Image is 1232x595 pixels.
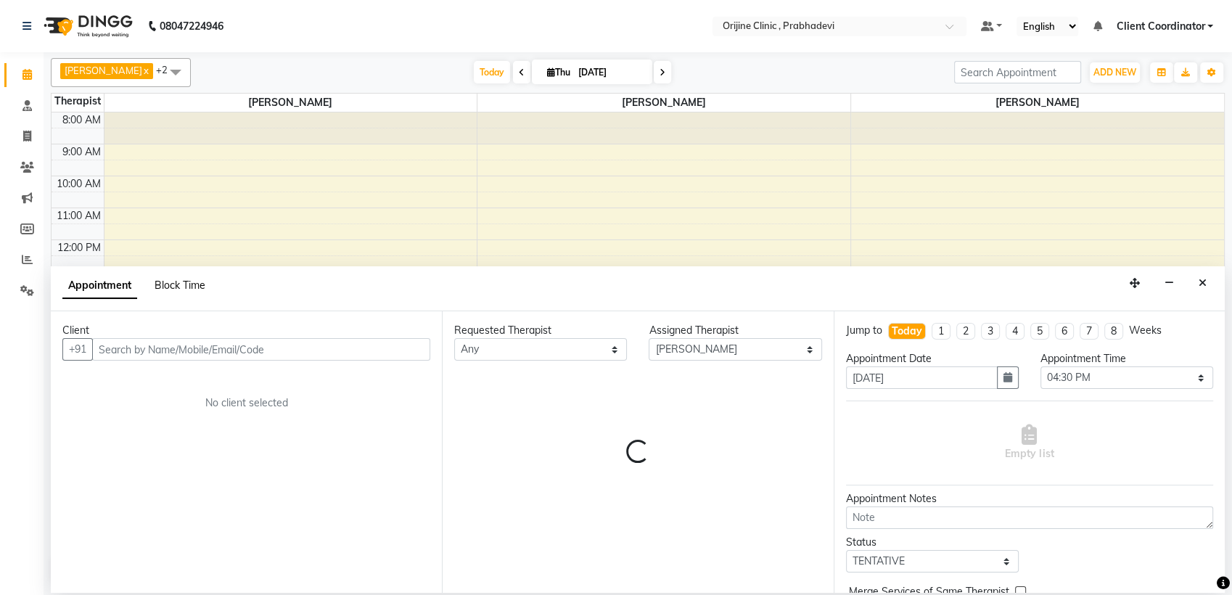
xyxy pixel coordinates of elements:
[62,273,137,299] span: Appointment
[1055,323,1074,340] li: 6
[52,94,104,109] div: Therapist
[954,61,1081,83] input: Search Appointment
[956,323,975,340] li: 2
[54,176,104,192] div: 10:00 AM
[62,338,93,361] button: +91
[1093,67,1136,78] span: ADD NEW
[851,94,1224,112] span: [PERSON_NAME]
[574,62,646,83] input: 2025-09-04
[543,67,574,78] span: Thu
[104,94,477,112] span: [PERSON_NAME]
[1040,351,1213,366] div: Appointment Time
[846,535,1019,550] div: Status
[1192,272,1213,295] button: Close
[97,395,395,411] div: No client selected
[37,6,136,46] img: logo
[454,323,627,338] div: Requested Therapist
[156,64,178,75] span: +2
[65,65,142,76] span: [PERSON_NAME]
[1116,19,1204,34] span: Client Coordinator
[54,208,104,223] div: 11:00 AM
[981,323,1000,340] li: 3
[932,323,950,340] li: 1
[142,65,149,76] a: x
[59,144,104,160] div: 9:00 AM
[846,491,1213,506] div: Appointment Notes
[477,94,850,112] span: [PERSON_NAME]
[1006,323,1024,340] li: 4
[846,323,882,338] div: Jump to
[649,323,821,338] div: Assigned Therapist
[155,279,205,292] span: Block Time
[62,323,430,338] div: Client
[892,324,922,339] div: Today
[1129,323,1162,338] div: Weeks
[1005,424,1054,461] span: Empty list
[54,240,104,255] div: 12:00 PM
[59,112,104,128] div: 8:00 AM
[846,366,998,389] input: yyyy-mm-dd
[1030,323,1049,340] li: 5
[160,6,223,46] b: 08047224946
[92,338,430,361] input: Search by Name/Mobile/Email/Code
[1080,323,1098,340] li: 7
[1090,62,1140,83] button: ADD NEW
[474,61,510,83] span: Today
[846,351,1019,366] div: Appointment Date
[1104,323,1123,340] li: 8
